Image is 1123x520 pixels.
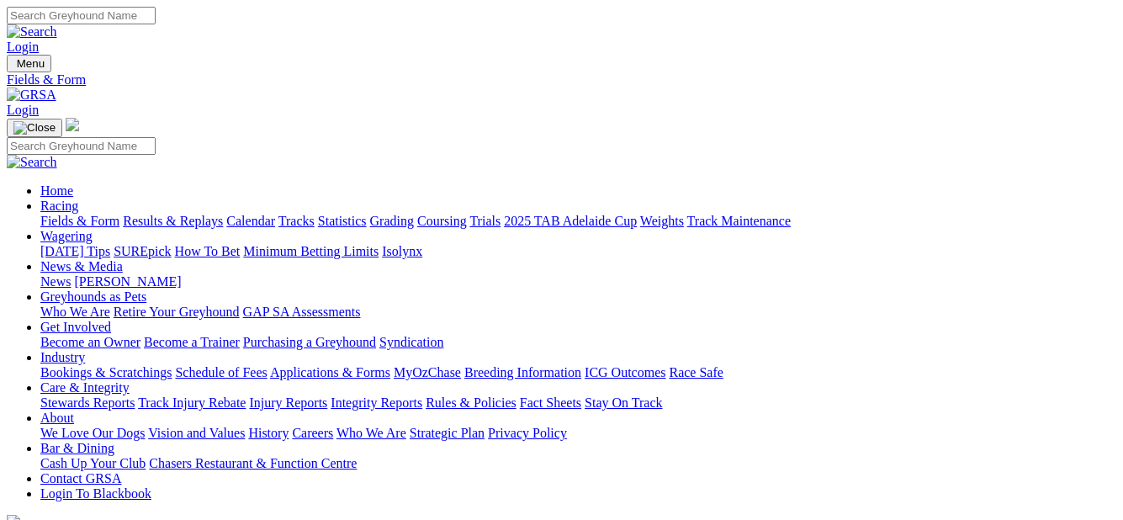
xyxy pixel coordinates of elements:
[40,456,146,470] a: Cash Up Your Club
[7,55,51,72] button: Toggle navigation
[40,335,140,349] a: Become an Owner
[40,214,1116,229] div: Racing
[40,395,135,410] a: Stewards Reports
[40,365,1116,380] div: Industry
[331,395,422,410] a: Integrity Reports
[243,244,379,258] a: Minimum Betting Limits
[74,274,181,289] a: [PERSON_NAME]
[7,88,56,103] img: GRSA
[40,305,110,319] a: Who We Are
[410,426,485,440] a: Strategic Plan
[40,289,146,304] a: Greyhounds as Pets
[40,335,1116,350] div: Get Involved
[469,214,501,228] a: Trials
[144,335,240,349] a: Become a Trainer
[40,305,1116,320] div: Greyhounds as Pets
[243,305,361,319] a: GAP SA Assessments
[270,365,390,379] a: Applications & Forms
[149,456,357,470] a: Chasers Restaurant & Function Centre
[379,335,443,349] a: Syndication
[40,350,85,364] a: Industry
[40,259,123,273] a: News & Media
[243,335,376,349] a: Purchasing a Greyhound
[318,214,367,228] a: Statistics
[669,365,723,379] a: Race Safe
[175,365,267,379] a: Schedule of Fees
[336,426,406,440] a: Who We Are
[382,244,422,258] a: Isolynx
[13,121,56,135] img: Close
[417,214,467,228] a: Coursing
[7,137,156,155] input: Search
[40,365,172,379] a: Bookings & Scratchings
[40,486,151,501] a: Login To Blackbook
[520,395,581,410] a: Fact Sheets
[464,365,581,379] a: Breeding Information
[7,40,39,54] a: Login
[7,24,57,40] img: Search
[40,320,111,334] a: Get Involved
[40,426,1116,441] div: About
[40,395,1116,411] div: Care & Integrity
[40,456,1116,471] div: Bar & Dining
[488,426,567,440] a: Privacy Policy
[7,103,39,117] a: Login
[40,214,119,228] a: Fields & Form
[40,274,71,289] a: News
[114,244,171,258] a: SUREpick
[175,244,241,258] a: How To Bet
[7,119,62,137] button: Toggle navigation
[40,411,74,425] a: About
[138,395,246,410] a: Track Injury Rebate
[640,214,684,228] a: Weights
[687,214,791,228] a: Track Maintenance
[585,365,665,379] a: ICG Outcomes
[40,380,130,395] a: Care & Integrity
[585,395,662,410] a: Stay On Track
[40,441,114,455] a: Bar & Dining
[123,214,223,228] a: Results & Replays
[148,426,245,440] a: Vision and Values
[40,183,73,198] a: Home
[278,214,315,228] a: Tracks
[40,244,1116,259] div: Wagering
[40,244,110,258] a: [DATE] Tips
[66,118,79,131] img: logo-grsa-white.png
[292,426,333,440] a: Careers
[40,471,121,486] a: Contact GRSA
[40,229,93,243] a: Wagering
[40,199,78,213] a: Racing
[114,305,240,319] a: Retire Your Greyhound
[249,395,327,410] a: Injury Reports
[226,214,275,228] a: Calendar
[40,426,145,440] a: We Love Our Dogs
[248,426,289,440] a: History
[17,57,45,70] span: Menu
[504,214,637,228] a: 2025 TAB Adelaide Cup
[394,365,461,379] a: MyOzChase
[7,7,156,24] input: Search
[7,72,1116,88] a: Fields & Form
[40,274,1116,289] div: News & Media
[7,155,57,170] img: Search
[370,214,414,228] a: Grading
[426,395,516,410] a: Rules & Policies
